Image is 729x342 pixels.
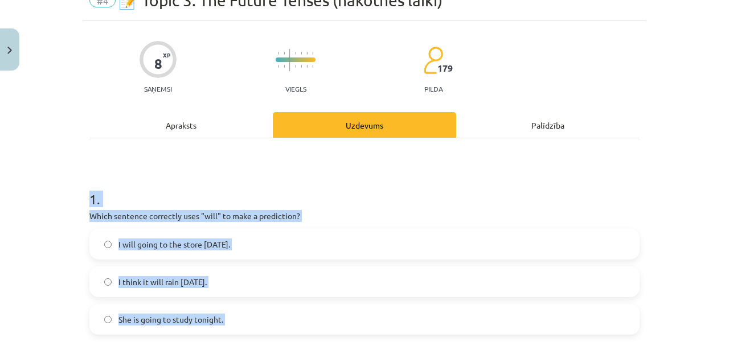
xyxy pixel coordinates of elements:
span: I will going to the store [DATE]. [118,238,230,250]
img: icon-close-lesson-0947bae3869378f0d4975bcd49f059093ad1ed9edebbc8119c70593378902aed.svg [7,47,12,54]
img: icon-short-line-57e1e144782c952c97e751825c79c345078a6d821885a25fce030b3d8c18986b.svg [312,65,313,68]
img: icon-short-line-57e1e144782c952c97e751825c79c345078a6d821885a25fce030b3d8c18986b.svg [295,52,296,55]
p: Which sentence correctly uses "will" to make a prediction? [89,210,640,222]
img: icon-short-line-57e1e144782c952c97e751825c79c345078a6d821885a25fce030b3d8c18986b.svg [284,65,285,68]
div: Palīdzība [456,112,640,138]
img: icon-short-line-57e1e144782c952c97e751825c79c345078a6d821885a25fce030b3d8c18986b.svg [301,65,302,68]
img: icon-short-line-57e1e144782c952c97e751825c79c345078a6d821885a25fce030b3d8c18986b.svg [306,52,308,55]
img: icon-short-line-57e1e144782c952c97e751825c79c345078a6d821885a25fce030b3d8c18986b.svg [284,52,285,55]
img: icon-long-line-d9ea69661e0d244f92f715978eff75569469978d946b2353a9bb055b3ed8787d.svg [289,49,290,71]
h1: 1 . [89,171,640,207]
span: XP [163,52,170,58]
div: 8 [154,56,162,72]
img: icon-short-line-57e1e144782c952c97e751825c79c345078a6d821885a25fce030b3d8c18986b.svg [301,52,302,55]
p: pilda [424,85,443,93]
span: I think it will rain [DATE]. [118,276,207,288]
img: icon-short-line-57e1e144782c952c97e751825c79c345078a6d821885a25fce030b3d8c18986b.svg [306,65,308,68]
img: icon-short-line-57e1e144782c952c97e751825c79c345078a6d821885a25fce030b3d8c18986b.svg [278,52,279,55]
div: Uzdevums [273,112,456,138]
p: Saņemsi [140,85,177,93]
img: icon-short-line-57e1e144782c952c97e751825c79c345078a6d821885a25fce030b3d8c18986b.svg [312,52,313,55]
div: Apraksts [89,112,273,138]
input: She is going to study tonight. [104,316,112,323]
p: Viegls [285,85,306,93]
input: I will going to the store [DATE]. [104,241,112,248]
input: I think it will rain [DATE]. [104,278,112,286]
span: 179 [437,63,453,73]
img: students-c634bb4e5e11cddfef0936a35e636f08e4e9abd3cc4e673bd6f9a4125e45ecb1.svg [423,46,443,75]
span: She is going to study tonight. [118,314,223,325]
img: icon-short-line-57e1e144782c952c97e751825c79c345078a6d821885a25fce030b3d8c18986b.svg [295,65,296,68]
img: icon-short-line-57e1e144782c952c97e751825c79c345078a6d821885a25fce030b3d8c18986b.svg [278,65,279,68]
